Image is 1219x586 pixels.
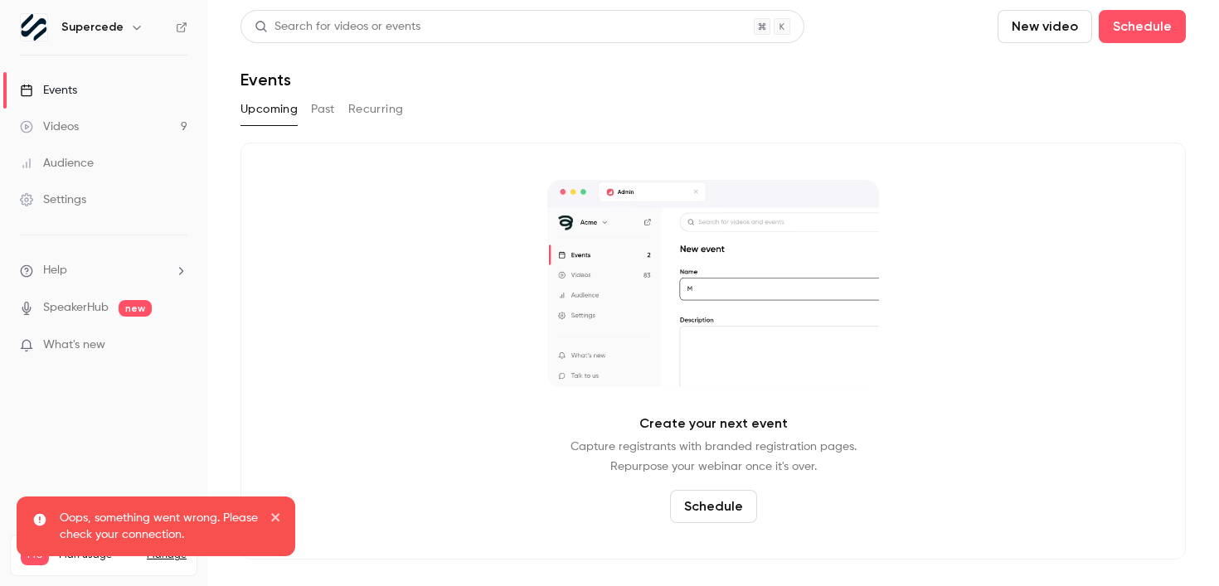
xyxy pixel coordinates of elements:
[60,510,259,543] p: Oops, something went wrong. Please check your connection.
[240,96,298,123] button: Upcoming
[20,82,77,99] div: Events
[21,14,47,41] img: Supercede
[20,155,94,172] div: Audience
[20,191,86,208] div: Settings
[998,10,1092,43] button: New video
[20,119,79,135] div: Videos
[43,337,105,354] span: What's new
[270,510,282,530] button: close
[43,262,67,279] span: Help
[571,437,857,477] p: Capture registrants with branded registration pages. Repurpose your webinar once it's over.
[61,19,124,36] h6: Supercede
[311,96,335,123] button: Past
[639,414,788,433] p: Create your next event
[119,300,152,317] span: new
[1099,10,1186,43] button: Schedule
[20,262,187,279] li: help-dropdown-opener
[43,299,109,317] a: SpeakerHub
[255,18,420,36] div: Search for videos or events
[348,96,404,123] button: Recurring
[240,70,291,90] h1: Events
[670,490,757,523] button: Schedule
